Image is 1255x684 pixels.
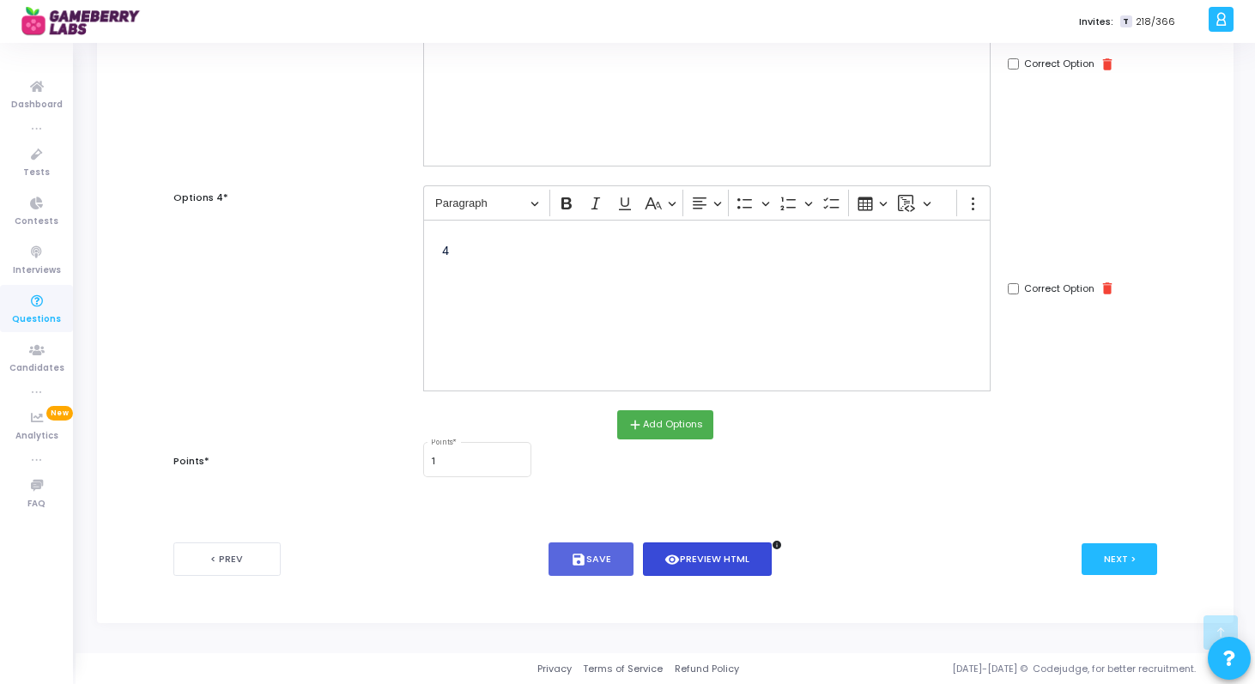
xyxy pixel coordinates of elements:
a: Privacy [537,662,572,676]
i: add [627,417,643,433]
span: Candidates [9,361,64,376]
label: Invites: [1079,15,1113,29]
div: Editor toolbar [423,185,991,219]
span: Dashboard [11,98,63,112]
i: delete [1100,281,1115,296]
button: addAdd Options [617,410,713,439]
span: Paragraph [435,193,524,214]
i: visibility [664,552,680,567]
label: Correct Option [1024,57,1094,71]
button: visibilityPreview HTML [643,542,773,576]
i: save [571,552,586,567]
a: Terms of Service [583,662,663,676]
span: Tests [23,166,50,180]
p: 4 [442,239,972,280]
span: Interviews [13,263,61,278]
label: Points* [173,454,209,469]
label: Options 4* [173,191,228,205]
span: Contests [15,215,58,229]
button: Paragraph [427,190,546,216]
span: T [1120,15,1131,28]
div: Editor editing area: main [423,220,991,391]
button: saveSave [549,542,634,576]
label: Correct Option [1024,281,1094,296]
button: Next > [1082,543,1158,575]
span: Questions [12,312,61,327]
span: 218/366 [1136,15,1175,29]
button: < Prev [173,542,281,576]
a: Refund Policy [675,662,739,676]
span: Analytics [15,429,58,444]
span: FAQ [27,497,45,511]
i: delete [1100,57,1115,72]
i: info [772,540,782,550]
div: [DATE]-[DATE] © Codejudge, for better recruitment. [739,662,1234,676]
span: New [46,406,73,421]
img: logo [21,4,150,39]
